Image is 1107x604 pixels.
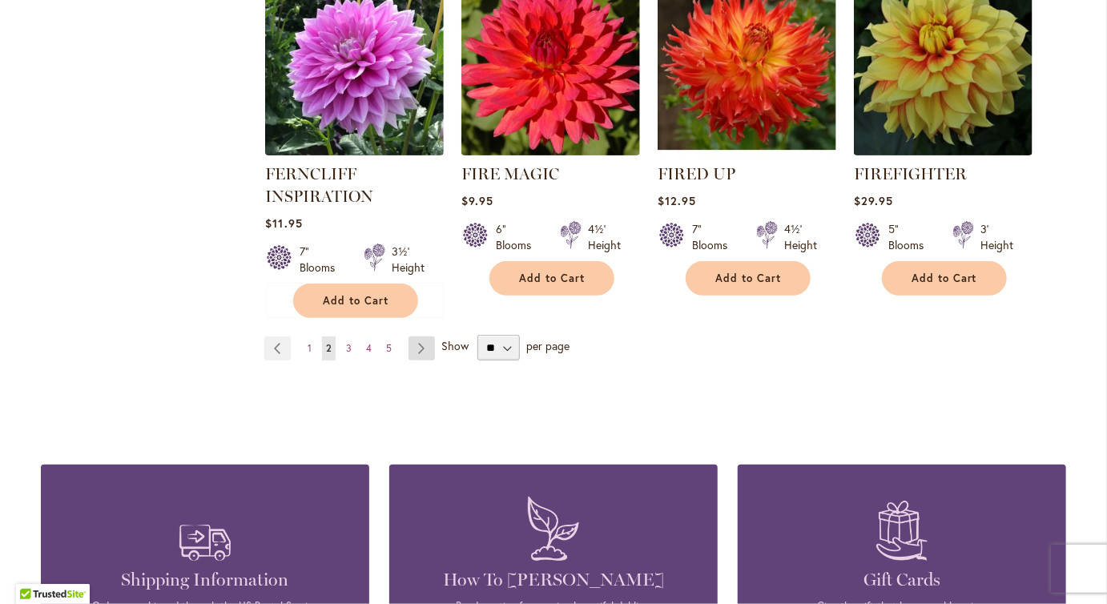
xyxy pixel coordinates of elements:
[441,339,469,354] span: Show
[519,272,585,285] span: Add to Cart
[265,215,302,231] span: $11.95
[882,261,1007,296] button: Add to Cart
[304,336,316,360] a: 1
[980,221,1013,253] div: 3' Height
[265,143,444,159] a: Ferncliff Inspiration
[496,221,541,253] div: 6" Blooms
[854,193,893,208] span: $29.95
[346,342,352,354] span: 3
[265,164,373,206] a: FERNCLIFF INSPIRATION
[658,193,696,208] span: $12.95
[461,143,640,159] a: FIRE MAGIC
[658,143,836,159] a: FIRED UP
[854,164,967,183] a: FIREFIGHTER
[912,272,977,285] span: Add to Cart
[366,342,372,354] span: 4
[342,336,356,360] a: 3
[715,272,781,285] span: Add to Cart
[300,244,344,276] div: 7" Blooms
[323,294,388,308] span: Add to Cart
[326,342,332,354] span: 2
[692,221,737,253] div: 7" Blooms
[461,164,559,183] a: FIRE MAGIC
[588,221,621,253] div: 4½' Height
[413,569,694,591] h4: How To [PERSON_NAME]
[362,336,376,360] a: 4
[686,261,811,296] button: Add to Cart
[888,221,933,253] div: 5" Blooms
[293,284,418,318] button: Add to Cart
[489,261,614,296] button: Add to Cart
[386,342,392,354] span: 5
[784,221,817,253] div: 4½' Height
[12,547,57,592] iframe: Launch Accessibility Center
[762,569,1042,591] h4: Gift Cards
[854,143,1033,159] a: FIREFIGHTER
[527,339,570,354] span: per page
[308,342,312,354] span: 1
[382,336,396,360] a: 5
[65,569,345,591] h4: Shipping Information
[658,164,735,183] a: FIRED UP
[392,244,425,276] div: 3½' Height
[461,193,493,208] span: $9.95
